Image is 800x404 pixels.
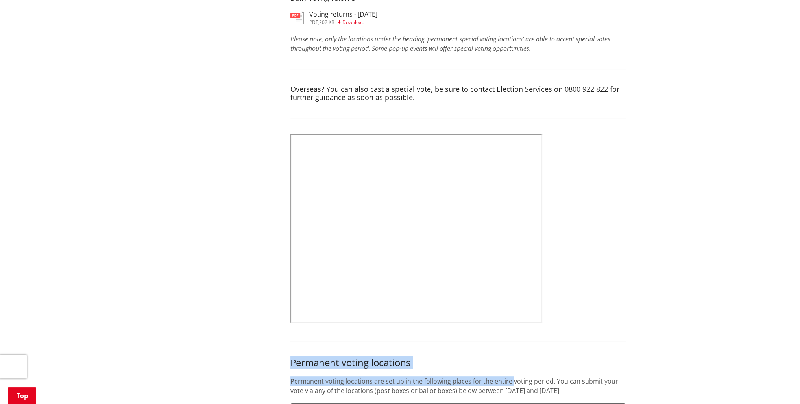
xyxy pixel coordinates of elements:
h4: Overseas? You can also cast a special vote, be sure to contact Election Services on 0800 922 822 ... [290,85,626,102]
iframe: Messenger Launcher [764,371,792,399]
h3: Permanent voting locations [290,357,626,369]
div: , [309,20,377,25]
a: Voting returns - [DATE] pdf,202 KB Download [290,11,377,25]
em: Please note, only the locations under the heading 'permanent special voting locations' are able t... [290,35,610,53]
h3: Voting returns - [DATE] [309,11,377,18]
img: document-pdf.svg [290,11,304,24]
span: pdf [309,19,318,26]
span: 202 KB [319,19,334,26]
p: Permanent voting locations are set up in the following places for the entire voting period. You c... [290,376,626,395]
a: Top [8,387,36,404]
span: Download [342,19,364,26]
